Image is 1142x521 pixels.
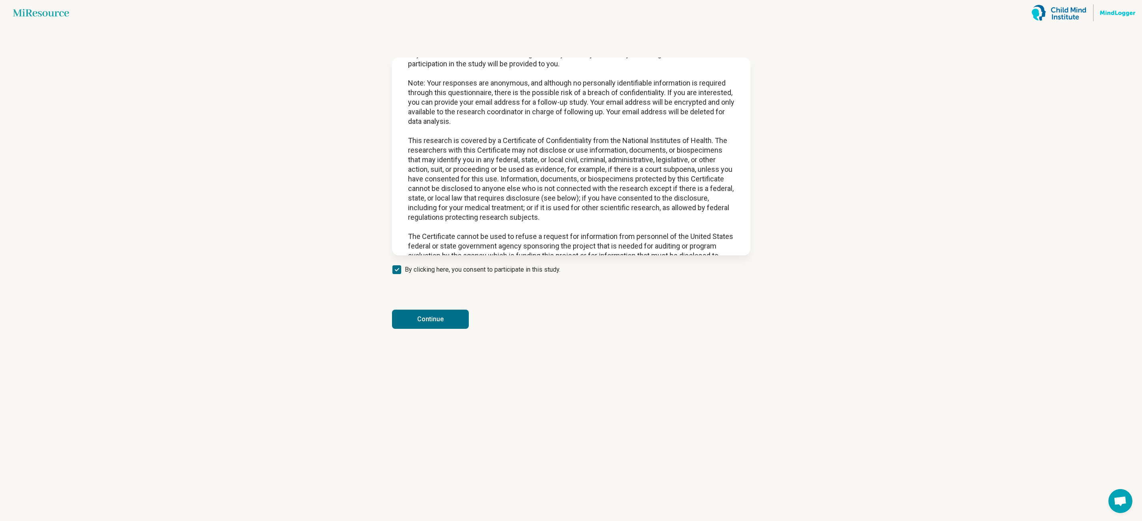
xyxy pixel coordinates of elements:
[408,78,734,126] p: Note: Your responses are anonymous, and although no personally identifiable information is requir...
[405,265,560,274] span: By clicking here, you consent to participate in this study.
[408,50,734,69] p: Any new information discovered during the study that may influence your willingness to continue p...
[408,136,734,222] p: This research is covered by a Certificate of Confidentiality from the National Institutes of Heal...
[1108,489,1132,513] div: Open chat
[392,310,469,329] button: Continue
[408,232,734,308] p: The Certificate cannot be used to refuse a request for information from personnel of the United S...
